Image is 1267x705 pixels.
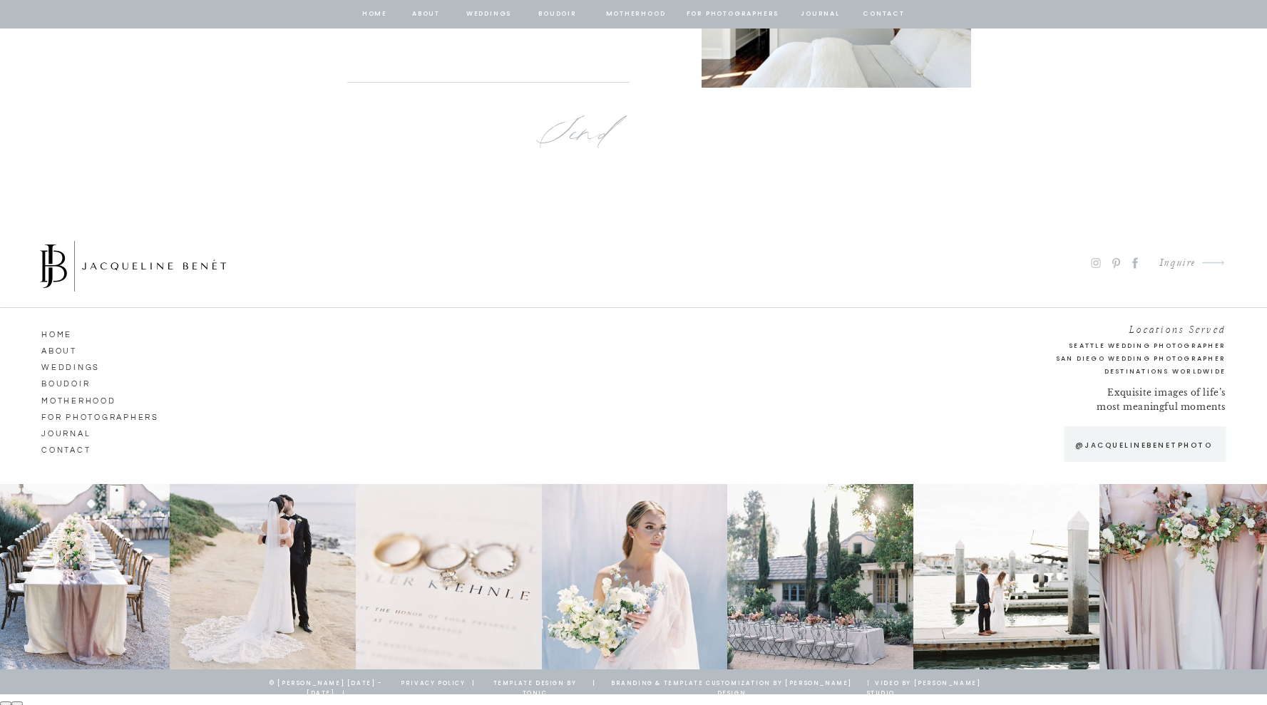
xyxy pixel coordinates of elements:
p: © [PERSON_NAME] [DATE] - [DATE] | [257,679,396,685]
a: ABOUT [41,343,123,356]
h2: Destinations Worldwide [1015,366,1226,378]
a: for photographers [41,409,168,422]
a: Inquire [1148,254,1196,273]
a: Send [535,108,627,160]
a: | [468,679,480,691]
a: | Video by [PERSON_NAME] Studio [867,679,987,691]
a: @jacquelinebenetphoto [1068,439,1219,451]
a: journal [799,8,843,21]
h2: Locations Served [1015,321,1226,333]
a: for photographers [687,8,779,21]
a: San Diego Wedding Photographer [988,353,1226,365]
a: contact [861,8,907,21]
a: journal [41,426,148,438]
a: template design by tonic [483,679,588,691]
a: Seattle Wedding Photographer [1015,340,1226,352]
a: privacy policy [396,679,471,691]
p: Exquisite images of life’s most meaningful moments [1094,386,1226,416]
a: home [361,8,389,21]
a: Weddings [41,359,123,372]
a: CONTACT [41,442,123,455]
a: Motherhood [606,8,665,21]
a: Boudoir [41,376,123,388]
a: Motherhood [41,393,123,406]
a: branding & template customization by [PERSON_NAME] design [600,679,864,691]
a: Weddings [465,8,513,21]
a: | [589,679,600,691]
a: about [411,8,441,21]
a: BOUDOIR [538,8,578,21]
a: HOME [41,326,123,339]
